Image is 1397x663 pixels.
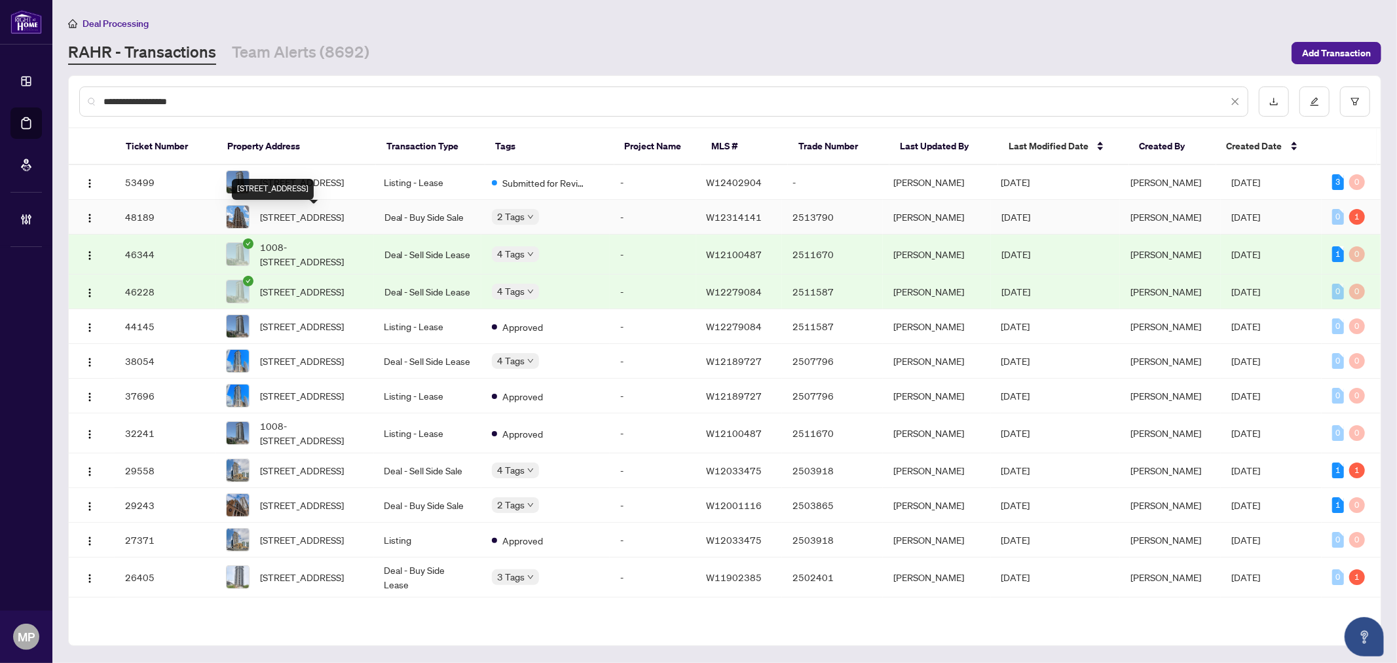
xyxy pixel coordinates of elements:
[115,453,215,488] td: 29558
[527,358,534,364] span: down
[84,213,95,223] img: Logo
[260,354,344,368] span: [STREET_ADDRESS]
[84,536,95,546] img: Logo
[782,379,883,413] td: 2507796
[883,488,991,523] td: [PERSON_NAME]
[115,413,215,453] td: 32241
[1231,427,1260,439] span: [DATE]
[1009,139,1089,153] span: Last Modified Date
[883,523,991,558] td: [PERSON_NAME]
[374,379,482,413] td: Listing - Lease
[260,419,363,447] span: 1008-[STREET_ADDRESS]
[782,558,883,597] td: 2502401
[1292,42,1381,64] button: Add Transaction
[260,210,344,224] span: [STREET_ADDRESS]
[1129,128,1216,165] th: Created By
[374,200,482,235] td: Deal - Buy Side Sale
[707,211,762,223] span: W12314141
[707,355,762,367] span: W12189727
[1259,86,1289,117] button: download
[610,453,696,488] td: -
[374,344,482,379] td: Deal - Sell Side Lease
[84,429,95,440] img: Logo
[1231,499,1260,511] span: [DATE]
[497,497,525,512] span: 2 Tags
[502,176,587,190] span: Submitted for Review
[1001,320,1030,332] span: [DATE]
[889,128,998,165] th: Last Updated By
[1231,286,1260,297] span: [DATE]
[782,453,883,488] td: 2503918
[84,357,95,368] img: Logo
[79,460,100,481] button: Logo
[707,499,762,511] span: W12001116
[243,276,253,286] span: check-circle
[84,178,95,189] img: Logo
[1332,174,1344,190] div: 3
[1349,463,1365,478] div: 1
[1130,499,1201,511] span: [PERSON_NAME]
[232,179,314,200] div: [STREET_ADDRESS]
[1231,571,1260,583] span: [DATE]
[610,344,696,379] td: -
[782,275,883,309] td: 2511587
[84,501,95,512] img: Logo
[1345,617,1384,656] button: Open asap
[79,244,100,265] button: Logo
[998,128,1128,165] th: Last Modified Date
[485,128,614,165] th: Tags
[707,390,762,402] span: W12189727
[502,389,543,404] span: Approved
[374,488,482,523] td: Deal - Buy Side Sale
[1349,318,1365,334] div: 0
[1231,176,1260,188] span: [DATE]
[1332,425,1344,441] div: 0
[883,453,991,488] td: [PERSON_NAME]
[782,344,883,379] td: 2507796
[1231,464,1260,476] span: [DATE]
[10,10,42,34] img: logo
[883,275,991,309] td: [PERSON_NAME]
[883,413,991,453] td: [PERSON_NAME]
[883,165,991,200] td: [PERSON_NAME]
[260,533,344,547] span: [STREET_ADDRESS]
[1130,464,1201,476] span: [PERSON_NAME]
[497,463,525,478] span: 4 Tags
[1231,211,1260,223] span: [DATE]
[1001,534,1030,546] span: [DATE]
[1231,97,1240,106] span: close
[227,566,249,588] img: thumbnail-img
[260,388,344,403] span: [STREET_ADDRESS]
[707,534,762,546] span: W12033475
[1231,320,1260,332] span: [DATE]
[610,165,696,200] td: -
[497,246,525,261] span: 4 Tags
[1231,355,1260,367] span: [DATE]
[1001,427,1030,439] span: [DATE]
[782,413,883,453] td: 2511670
[1001,571,1030,583] span: [DATE]
[115,128,217,165] th: Ticket Number
[260,240,363,269] span: 1008-[STREET_ADDRESS]
[1130,211,1201,223] span: [PERSON_NAME]
[883,379,991,413] td: [PERSON_NAME]
[782,235,883,275] td: 2511670
[701,128,788,165] th: MLS #
[115,165,215,200] td: 53499
[1216,128,1318,165] th: Created Date
[527,251,534,257] span: down
[1130,320,1201,332] span: [PERSON_NAME]
[1349,388,1365,404] div: 0
[610,309,696,344] td: -
[1340,86,1370,117] button: filter
[1001,211,1030,223] span: [DATE]
[18,628,35,646] span: MP
[374,165,482,200] td: Listing - Lease
[1349,284,1365,299] div: 0
[1130,534,1201,546] span: [PERSON_NAME]
[1130,390,1201,402] span: [PERSON_NAME]
[610,200,696,235] td: -
[1001,286,1030,297] span: [DATE]
[527,502,534,508] span: down
[217,128,377,165] th: Property Address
